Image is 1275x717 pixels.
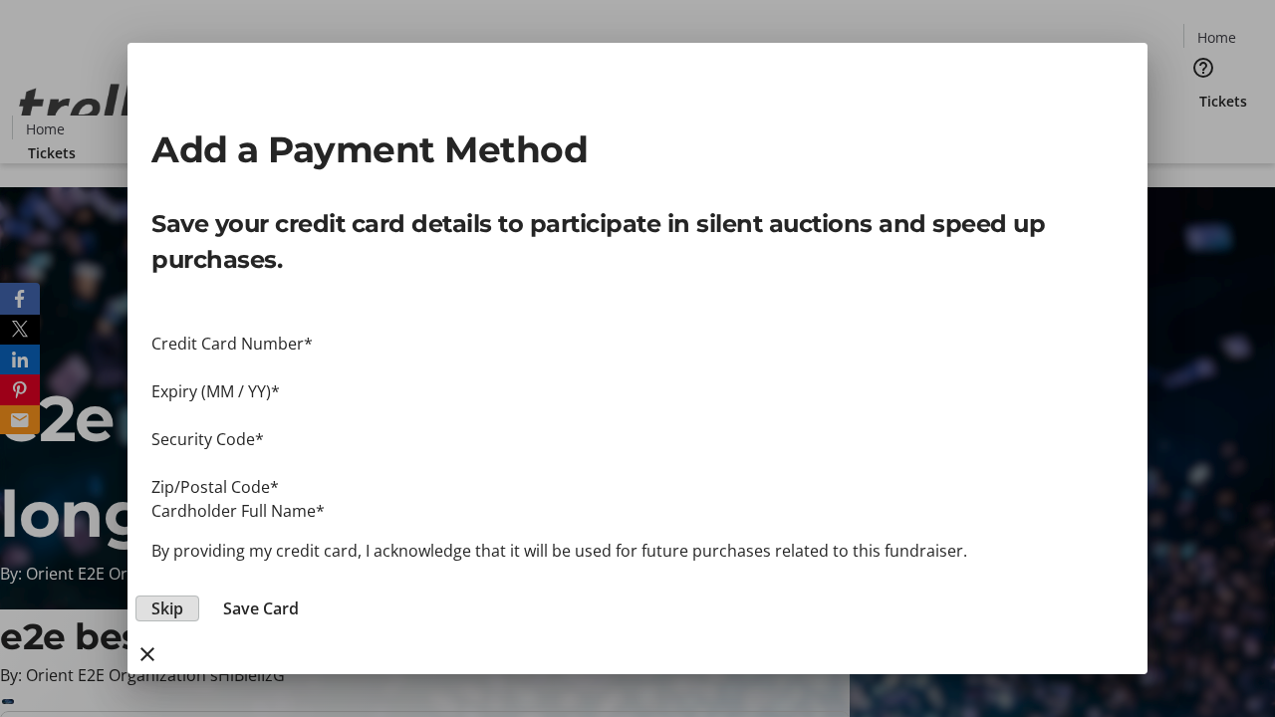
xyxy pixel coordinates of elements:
p: By providing my credit card, I acknowledge that it will be used for future purchases related to t... [151,539,1124,563]
span: Skip [151,597,183,620]
p: Save your credit card details to participate in silent auctions and speed up purchases. [151,206,1124,278]
iframe: Secure CVC input frame [151,451,1124,475]
iframe: Secure expiration date input frame [151,403,1124,427]
iframe: Secure card number input frame [151,356,1124,379]
button: close [127,634,167,674]
button: Save Card [207,597,315,620]
label: Security Code* [151,428,264,450]
button: Skip [135,596,199,621]
h2: Add a Payment Method [151,122,1124,176]
label: Credit Card Number* [151,333,313,355]
div: Cardholder Full Name* [151,499,1124,523]
div: Zip/Postal Code* [151,475,1124,499]
label: Expiry (MM / YY)* [151,380,280,402]
span: Save Card [223,597,299,620]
